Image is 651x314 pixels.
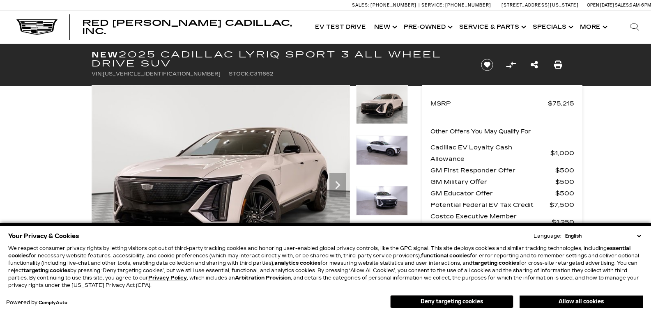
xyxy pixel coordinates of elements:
[554,59,562,71] a: Print this New 2025 Cadillac LYRIQ Sport 3 All Wheel Drive SUV
[92,50,467,68] h1: 2025 Cadillac LYRIQ Sport 3 All Wheel Drive SUV
[555,176,574,188] span: $500
[356,85,408,124] img: New 2025 Crystal White Tricoat Cadillac Sport 3 image 1
[550,147,574,159] span: $1,000
[587,2,614,8] span: Open [DATE]
[419,3,493,7] a: Service: [PHONE_NUMBER]
[430,142,550,165] span: Cadillac EV Loyalty Cash Allowance
[430,142,574,165] a: Cadillac EV Loyalty Cash Allowance $1,000
[370,11,400,44] a: New
[390,295,513,308] button: Deny targeting cookies
[615,2,630,8] span: Sales:
[501,2,579,8] a: [STREET_ADDRESS][US_STATE]
[430,165,555,176] span: GM First Responder Offer
[82,19,303,35] a: Red [PERSON_NAME] Cadillac, Inc.
[430,199,574,211] a: Potential Federal EV Tax Credit $7,500
[16,19,58,35] img: Cadillac Dark Logo with Cadillac White Text
[430,176,574,188] a: GM Military Offer $500
[39,300,67,305] a: ComplyAuto
[548,98,574,109] span: $75,215
[445,2,491,8] span: [PHONE_NUMBER]
[430,188,555,199] span: GM Educator Offer
[563,232,643,240] select: Language Select
[430,98,574,109] a: MSRP $75,215
[370,2,416,8] span: [PHONE_NUMBER]
[430,165,574,176] a: GM First Responder Offer $500
[400,11,455,44] a: Pre-Owned
[472,260,519,266] strong: targeting cookies
[630,2,651,8] span: 9 AM-6 PM
[82,18,292,36] span: Red [PERSON_NAME] Cadillac, Inc.
[520,296,643,308] button: Allow all cookies
[356,135,408,165] img: New 2025 Crystal White Tricoat Cadillac Sport 3 image 2
[229,71,250,77] span: Stock:
[430,188,574,199] a: GM Educator Offer $500
[92,50,119,60] strong: New
[8,245,643,289] p: We respect consumer privacy rights by letting visitors opt out of third-party tracking cookies an...
[92,71,103,77] span: VIN:
[555,165,574,176] span: $500
[505,59,517,71] button: Compare Vehicle
[455,11,529,44] a: Service & Parts
[478,58,496,71] button: Save vehicle
[6,300,67,305] div: Powered by
[430,126,531,138] p: Other Offers You May Qualify For
[352,2,369,8] span: Sales:
[430,176,555,188] span: GM Military Offer
[92,85,350,279] img: New 2025 Crystal White Tricoat Cadillac Sport 3 image 1
[421,253,470,259] strong: functional cookies
[311,11,370,44] a: EV Test Drive
[235,275,291,281] strong: Arbitration Provision
[531,59,538,71] a: Share this New 2025 Cadillac LYRIQ Sport 3 All Wheel Drive SUV
[430,98,548,109] span: MSRP
[250,71,273,77] span: C311662
[529,11,576,44] a: Specials
[430,211,552,234] span: Costco Executive Member Incentive
[550,199,574,211] span: $7,500
[552,216,574,228] span: $1,250
[576,11,610,44] button: More
[329,173,346,197] div: Next
[430,211,574,234] a: Costco Executive Member Incentive $1,250
[352,3,419,7] a: Sales: [PHONE_NUMBER]
[23,268,70,273] strong: targeting cookies
[8,230,79,242] span: Your Privacy & Cookies
[421,2,444,8] span: Service:
[103,71,221,77] span: [US_VEHICLE_IDENTIFICATION_NUMBER]
[274,260,320,266] strong: analytics cookies
[356,186,408,215] img: New 2025 Crystal White Tricoat Cadillac Sport 3 image 3
[148,275,187,281] a: Privacy Policy
[430,199,550,211] span: Potential Federal EV Tax Credit
[555,188,574,199] span: $500
[534,234,561,238] div: Language:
